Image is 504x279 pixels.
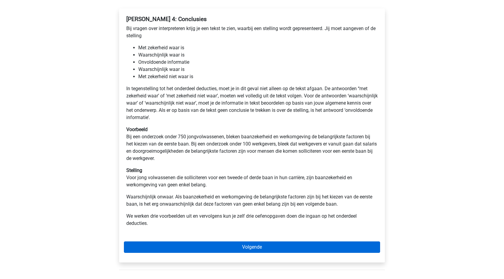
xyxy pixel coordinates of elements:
p: Voor jong volwassenen die solliciteren voor een tweede of derde baan in hun carrière, zijn baanze... [126,167,378,189]
li: Waarschijnlijk waar is [138,66,378,73]
li: Met zekerheid niet waar is [138,73,378,80]
b: Voorbeeld [126,127,148,132]
p: We werken drie voorbeelden uit en vervolgens kun je zelf drie oefenopgaven doen die ingaan op het... [126,213,378,227]
p: Bij een onderzoek onder 750 jongvolwassenen, bleken baanzekerheid en werkomgeving de belangrijkst... [126,126,378,162]
li: Met zekerheid waar is [138,44,378,51]
li: Waarschijnlijk waar is [138,51,378,59]
li: Onvoldoende informatie [138,59,378,66]
p: Waarschijnlijk onwaar. Als baanzekerheid en werkomgeving de belangrijkste factoren zijn bij het k... [126,193,378,208]
a: Volgende [124,241,380,253]
p: Bij vragen over interpreteren krijg je een tekst te zien, waarbij een stelling wordt gepresenteer... [126,25,378,39]
p: In tegenstelling tot het onderdeel deducties, moet je in dit geval niet alleen op de tekst afgaan... [126,85,378,121]
b: Stelling [126,167,142,173]
b: [PERSON_NAME] 4: Conclusies [126,16,207,23]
